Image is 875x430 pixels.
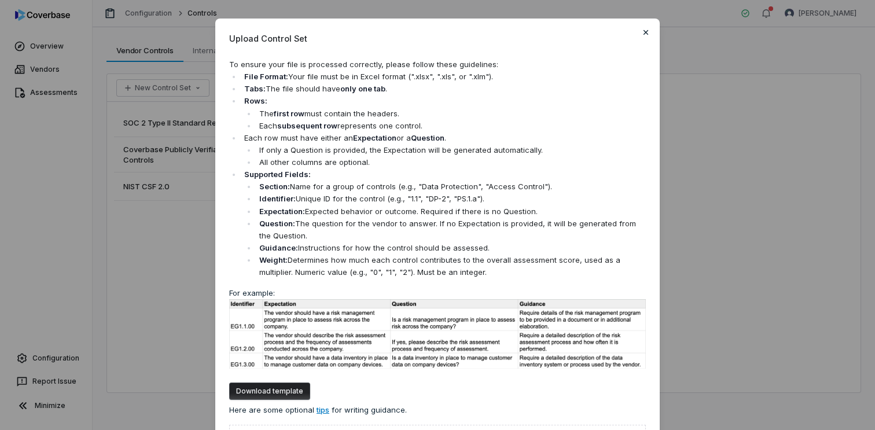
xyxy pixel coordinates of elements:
[256,181,646,193] li: Name for a group of controls (e.g., "Data Protection", "Access Control").
[256,193,646,205] li: Unique ID for the control (e.g., "1.1", "DP-2", "PS.1.a").
[259,194,296,203] strong: Identifier:
[353,133,396,142] strong: Expectation
[256,108,646,120] li: The must contain the headers.
[256,156,646,168] li: All other columns are optional.
[229,58,646,71] p: To ensure your file is processed correctly, please follow these guidelines:
[244,83,646,95] p: The file should have .
[259,182,290,191] strong: Section:
[229,288,275,297] span: For example:
[256,254,646,278] li: Determines how much each control contributes to the overall assessment score, used as a multiplie...
[256,144,646,156] li: If only a Question is provided, the Expectation will be generated automatically.
[229,383,310,400] button: Download template
[229,32,646,45] span: Upload Control Set
[229,405,314,414] span: Here are some optional
[244,132,646,144] p: Each row must have either an or a .
[256,242,646,254] li: Instructions for how the control should be assessed.
[244,71,646,83] p: Your file must be in Excel format (".xlsx", ".xls", or ".xlm").
[411,133,444,142] strong: Question
[274,109,304,118] strong: first row
[244,72,288,81] strong: File Format:
[244,170,311,179] strong: Supported Fields:
[259,207,305,216] strong: Expectation:
[244,96,267,105] strong: Rows:
[244,84,266,93] strong: Tabs:
[256,205,646,218] li: Expected behavior or outcome. Required if there is no Question.
[256,218,646,242] li: The question for the vendor to answer. If no Expectation is provided, it will be generated from t...
[314,405,332,416] button: tips
[259,255,288,264] strong: Weight:
[332,405,407,414] span: for writing guidance.
[259,243,298,252] strong: Guidance:
[340,84,385,93] strong: only one tab
[256,120,646,132] li: Each represents one control.
[259,219,295,228] strong: Question:
[277,121,337,130] strong: subsequent row
[229,299,646,369] img: Sample spreadsheet format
